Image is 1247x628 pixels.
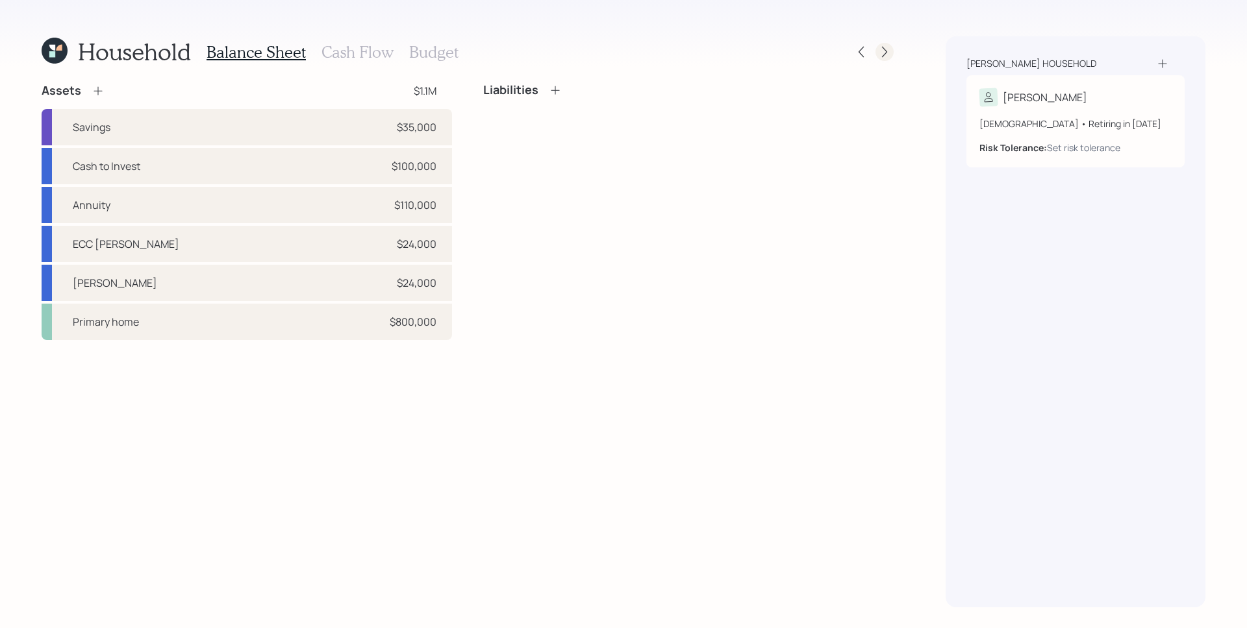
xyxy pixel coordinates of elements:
[966,57,1096,70] div: [PERSON_NAME] household
[397,119,436,135] div: $35,000
[73,197,110,213] div: Annuity
[483,83,538,97] h4: Liabilities
[42,84,81,98] h4: Assets
[409,43,459,62] h3: Budget
[394,197,436,213] div: $110,000
[73,236,179,252] div: ECC [PERSON_NAME]
[73,275,157,291] div: [PERSON_NAME]
[73,314,139,330] div: Primary home
[207,43,306,62] h3: Balance Sheet
[73,158,140,174] div: Cash to Invest
[1003,90,1087,105] div: [PERSON_NAME]
[78,38,191,66] h1: Household
[414,83,436,99] div: $1.1M
[390,314,436,330] div: $800,000
[1047,141,1120,154] div: Set risk tolerance
[979,141,1047,154] b: Risk Tolerance:
[397,275,436,291] div: $24,000
[979,117,1172,130] div: [DEMOGRAPHIC_DATA] • Retiring in [DATE]
[392,158,436,174] div: $100,000
[397,236,436,252] div: $24,000
[321,43,394,62] h3: Cash Flow
[73,119,110,135] div: Savings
